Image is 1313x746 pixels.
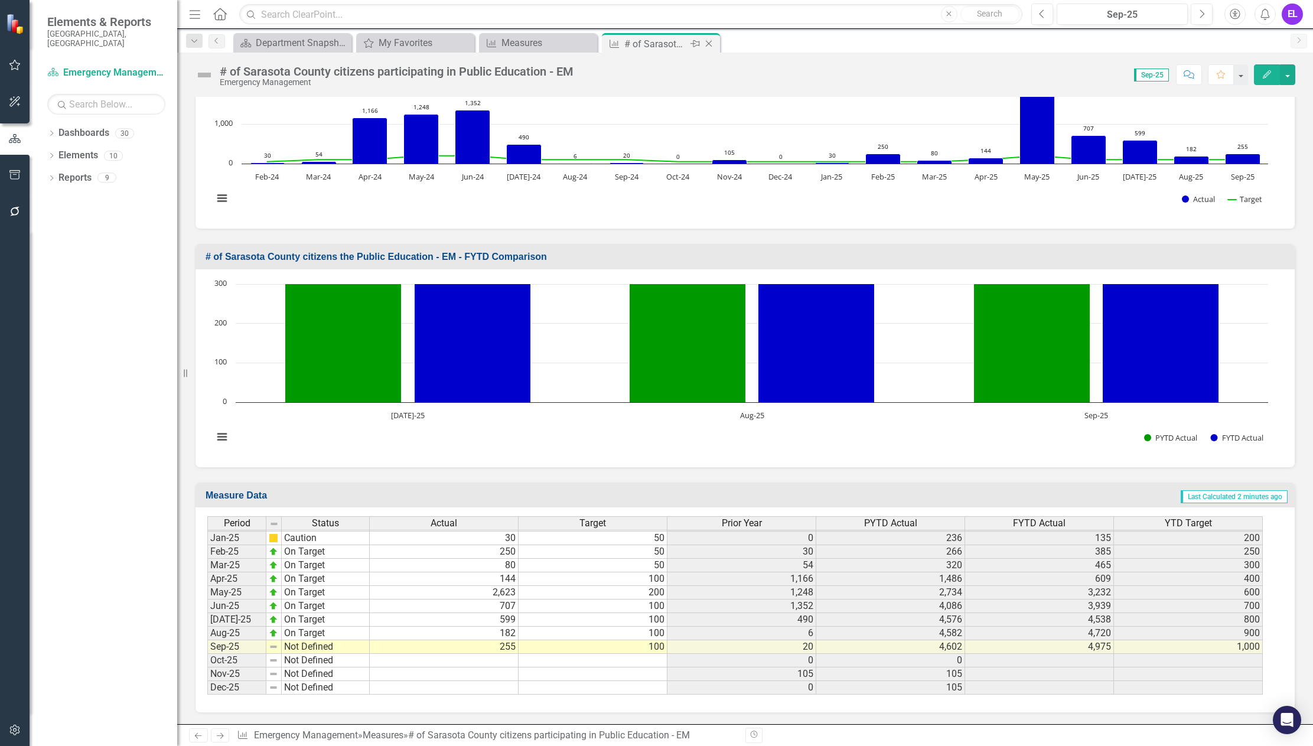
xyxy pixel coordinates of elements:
img: zOikAAAAAElFTkSuQmCC [269,628,278,638]
div: 10 [104,151,123,161]
td: 0 [667,681,816,695]
td: On Target [282,586,370,600]
img: zOikAAAAAElFTkSuQmCC [269,547,278,556]
td: 50 [519,545,667,559]
text: 707 [1083,124,1094,132]
td: On Target [282,572,370,586]
path: Jul-25, 599. Actual. [1123,140,1158,164]
div: # of Sarasota County citizens participating in Public Education - EM [624,37,688,51]
div: Chart. Highcharts interactive chart. [207,40,1283,217]
h3: # of Sarasota County citizens the Public Education - EM - FYTD Comparison [206,252,1289,262]
span: FYTD Actual [1013,518,1066,529]
td: Feb-25 [207,545,266,559]
path: Jan-25, 30. Actual. [815,162,850,164]
path: Jun-25, 707. Actual. [1071,135,1106,164]
td: Sep-25 [207,640,266,654]
text: Jun-24 [461,171,484,182]
td: 3,939 [965,600,1114,613]
td: Apr-25 [207,572,266,586]
path: Aug-25, 182. Actual. [1174,156,1209,164]
path: Sep-25, 255. Actual. [1226,154,1260,164]
td: Jun-25 [207,600,266,613]
td: 400 [1114,572,1263,586]
span: Status [312,518,339,529]
div: My Favorites [379,35,471,50]
text: 80 [931,149,938,157]
div: Measures [501,35,594,50]
img: 8DAGhfEEPCf229AAAAAElFTkSuQmCC [269,683,278,692]
span: Target [579,518,606,529]
td: 20 [667,640,816,654]
td: 465 [965,559,1114,572]
td: 80 [370,559,519,572]
small: [GEOGRAPHIC_DATA], [GEOGRAPHIC_DATA] [47,29,165,48]
button: EL [1282,4,1303,25]
td: 599 [370,613,519,627]
td: 707 [370,600,519,613]
td: 1,352 [667,600,816,613]
a: Elements [58,149,98,162]
div: Chart. Highcharts interactive chart. [207,278,1283,455]
td: 609 [965,572,1114,586]
td: 300 [1114,559,1263,572]
img: Not Defined [195,66,214,84]
td: 30 [370,532,519,545]
a: Emergency Management [254,729,358,741]
img: zOikAAAAAElFTkSuQmCC [269,588,278,597]
span: Actual [431,518,457,529]
td: 490 [667,613,816,627]
td: 4,538 [965,613,1114,627]
text: 6 [574,152,577,160]
img: 8DAGhfEEPCf229AAAAAElFTkSuQmCC [269,669,278,679]
button: Show Actual [1182,194,1215,204]
text: [DATE]-25 [1123,171,1156,182]
svg: Interactive chart [207,278,1274,455]
td: 800 [1114,613,1263,627]
path: Feb-25, 250. Actual. [866,154,901,164]
text: [DATE]-24 [507,171,541,182]
div: Open Intercom Messenger [1273,706,1301,734]
text: 1,000 [214,118,233,128]
td: 4,720 [965,627,1114,640]
td: Oct-25 [207,654,266,667]
button: Show FYTD Actual [1211,432,1263,443]
td: Aug-25 [207,627,266,640]
td: On Target [282,613,370,627]
div: 9 [97,173,116,183]
td: 4,602 [816,640,965,654]
td: 0 [816,654,965,667]
path: Nov-24, 105. Actual. [712,159,747,164]
td: Nov-25 [207,667,266,681]
span: Period [224,518,250,529]
text: 1,166 [362,106,378,115]
td: 50 [519,532,667,545]
td: 100 [519,640,667,654]
span: Elements & Reports [47,15,165,29]
input: Search Below... [47,94,165,115]
img: zOikAAAAAElFTkSuQmCC [269,574,278,584]
button: View chart menu, Chart [214,429,230,445]
img: 8DAGhfEEPCf229AAAAAElFTkSuQmCC [269,642,278,651]
text: May-25 [1024,171,1050,182]
path: Feb-24, 30. Actual. [250,162,285,164]
button: View chart menu, Chart [214,190,230,207]
td: 105 [667,667,816,681]
div: Department Snapshot [256,35,348,50]
a: Emergency Management [47,66,165,80]
div: 30 [115,128,134,138]
td: 266 [816,545,965,559]
path: Mar-25, 80. Actual. [917,160,952,164]
td: 600 [1114,586,1263,600]
text: 490 [519,133,529,141]
text: 0 [676,152,680,161]
path: Jun-24, 1,352. Actual. [455,110,490,164]
td: 144 [370,572,519,586]
text: 200 [214,317,227,328]
td: 1,486 [816,572,965,586]
td: 100 [519,627,667,640]
td: [DATE]-25 [207,613,266,627]
td: Jan-25 [207,532,266,545]
span: Prior Year [722,518,762,529]
text: 1,248 [413,103,429,111]
text: [DATE]-25 [391,410,425,421]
